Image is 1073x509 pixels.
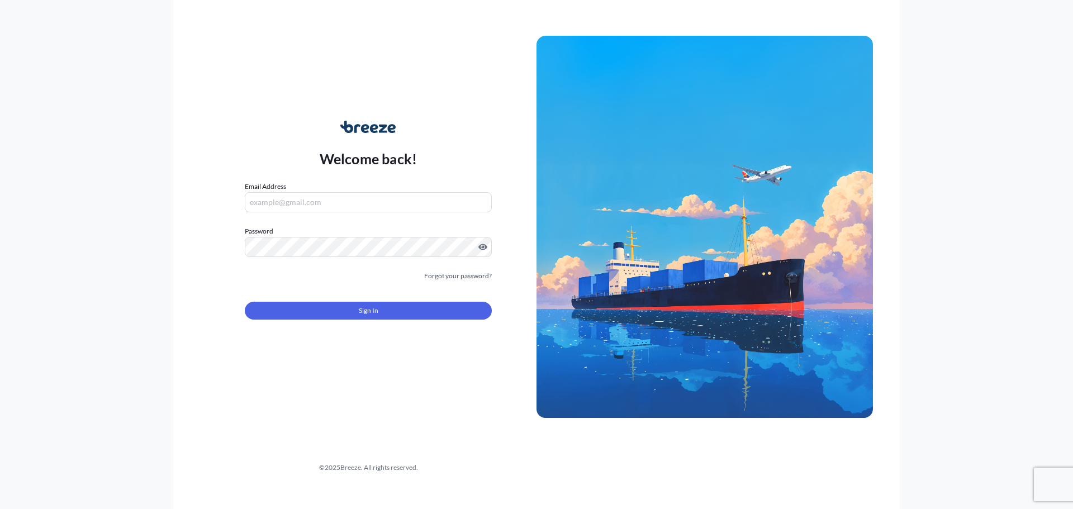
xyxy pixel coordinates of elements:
button: Sign In [245,302,492,320]
label: Password [245,226,492,237]
img: Ship illustration [536,36,873,418]
span: Sign In [359,305,378,316]
input: example@gmail.com [245,192,492,212]
label: Email Address [245,181,286,192]
a: Forgot your password? [424,270,492,282]
button: Show password [478,242,487,251]
div: © 2025 Breeze. All rights reserved. [200,462,536,473]
p: Welcome back! [320,150,417,168]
